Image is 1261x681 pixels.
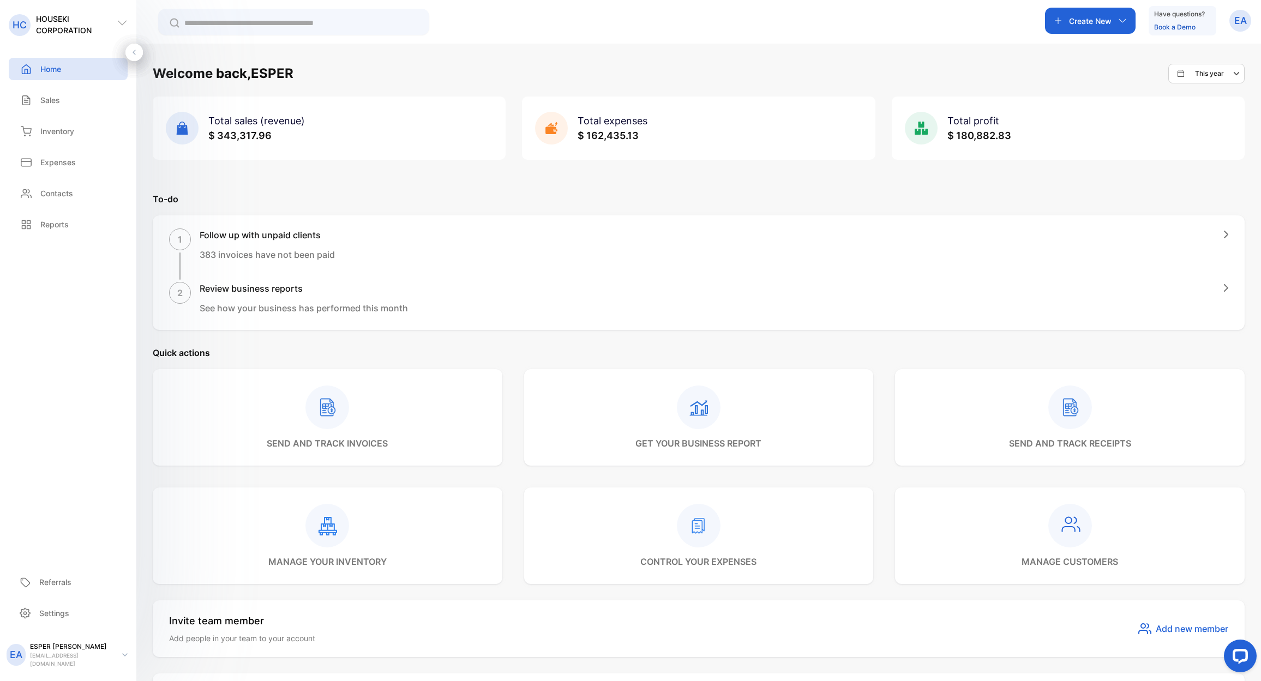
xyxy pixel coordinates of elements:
[1229,8,1251,34] button: EA
[947,130,1011,141] span: $ 180,882.83
[36,13,117,36] p: HOUSEKI CORPORATION
[1154,23,1196,31] a: Book a Demo
[578,115,647,126] span: Total expenses
[153,192,1245,206] p: To-do
[30,652,113,668] p: [EMAIL_ADDRESS][DOMAIN_NAME]
[169,613,315,628] p: Invite team member
[1154,9,1205,20] p: Have questions?
[40,94,60,106] p: Sales
[1138,622,1228,635] button: Add new member
[153,346,1245,359] p: Quick actions
[169,632,315,644] p: Add people in your team to your account
[40,63,61,75] p: Home
[1215,635,1261,681] iframe: LiveChat chat widget
[153,64,293,83] h1: Welcome back, ESPER
[40,125,74,137] p: Inventory
[178,233,182,246] p: 1
[947,115,999,126] span: Total profit
[177,286,183,299] p: 2
[1156,622,1228,635] span: Add new member
[1168,64,1245,83] button: This year
[635,437,761,450] p: get your business report
[30,642,113,652] p: ESPER [PERSON_NAME]
[208,115,305,126] span: Total sales (revenue)
[267,437,388,450] p: send and track invoices
[1069,15,1112,27] p: Create New
[39,576,71,588] p: Referrals
[1195,69,1224,79] p: This year
[1234,14,1247,28] p: EA
[268,555,387,568] p: manage your inventory
[40,219,69,230] p: Reports
[200,228,335,242] h1: Follow up with unpaid clients
[1045,8,1136,34] button: Create New
[200,248,335,261] p: 383 invoices have not been paid
[578,130,639,141] span: $ 162,435.13
[1009,437,1131,450] p: send and track receipts
[200,302,408,315] p: See how your business has performed this month
[39,607,69,619] p: Settings
[40,188,73,199] p: Contacts
[13,18,27,32] p: HC
[200,282,408,295] h1: Review business reports
[10,648,22,662] p: EA
[1022,555,1118,568] p: manage customers
[40,156,76,168] p: Expenses
[640,555,756,568] p: control your expenses
[208,130,272,141] span: $ 343,317.96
